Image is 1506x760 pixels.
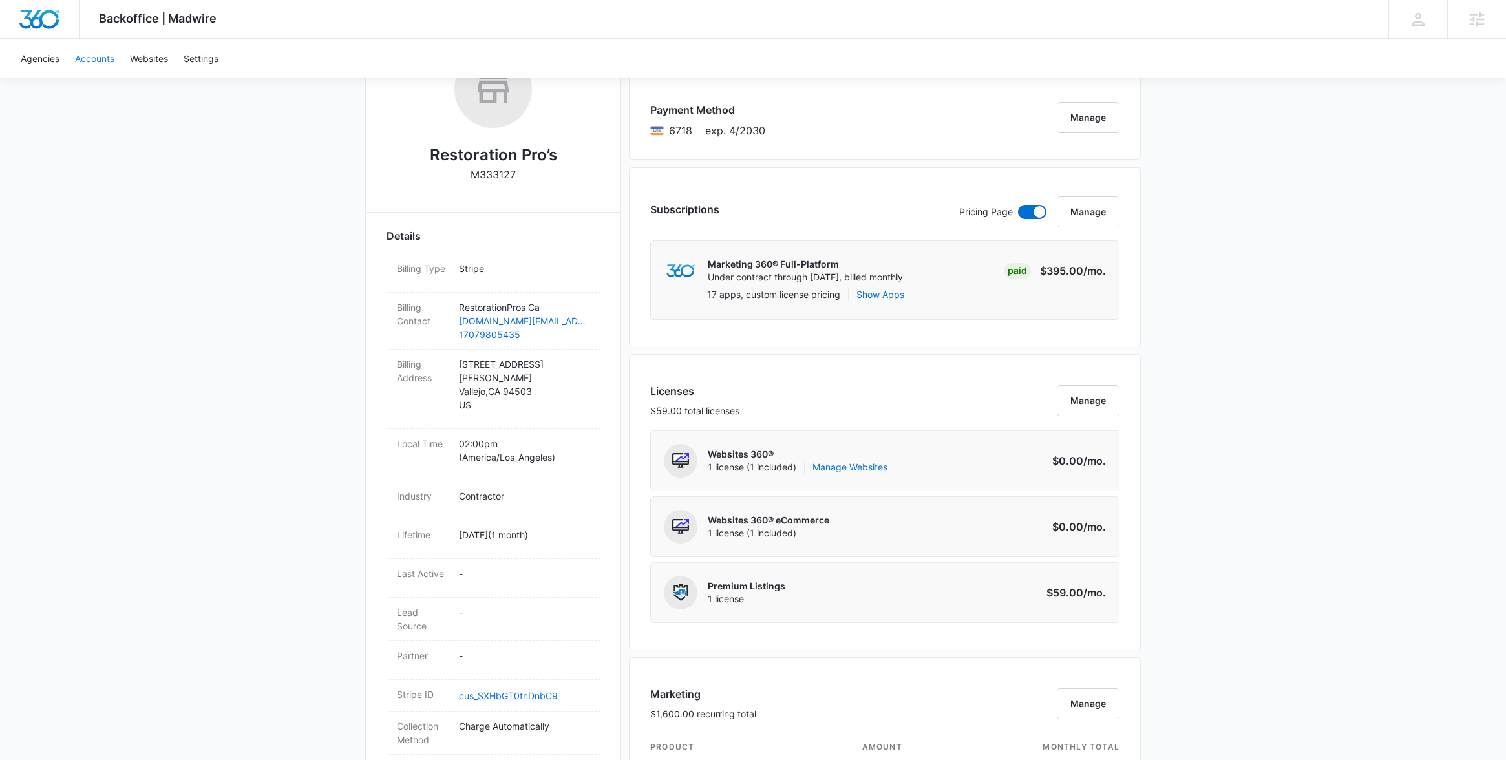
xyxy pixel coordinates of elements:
h2: Restoration Pro’s [430,143,557,167]
span: Backoffice | Madwire [99,12,217,25]
p: Marketing 360® Full-Platform [708,258,903,271]
p: $59.00 total licenses [650,404,739,417]
span: Visa ending with [669,123,692,138]
button: Manage [1057,385,1119,416]
a: Manage Websites [812,461,887,474]
p: $395.00 [1040,263,1106,279]
button: Manage [1057,688,1119,719]
a: Websites [122,39,176,78]
p: RestorationPros Ca [459,301,589,314]
div: Billing Address[STREET_ADDRESS][PERSON_NAME]Vallejo,CA 94503US [387,350,600,429]
p: Stripe [459,262,589,275]
a: cus_SXHbGT0tnDnbC9 [459,690,558,701]
div: Last Active- [387,559,600,598]
dt: Stripe ID [397,688,449,701]
dt: Partner [397,649,449,662]
div: Lead Source- [387,598,600,641]
div: Local Time02:00pm (America/Los_Angeles) [387,429,600,481]
dt: Collection Method [397,719,449,746]
span: /mo. [1083,454,1106,467]
p: Contractor [459,489,589,503]
h3: Payment Method [650,102,765,118]
p: - [459,606,589,619]
dt: Last Active [397,567,449,580]
div: Lifetime[DATE](1 month) [387,520,600,559]
div: Stripe IDcus_SXHbGT0tnDnbC9 [387,680,600,712]
span: 1 license (1 included) [708,461,887,474]
div: Partner- [387,641,600,680]
p: $0.00 [1045,519,1106,534]
a: Settings [176,39,226,78]
a: Accounts [67,39,122,78]
p: Under contract through [DATE], billed monthly [708,271,903,284]
p: $1,600.00 recurring total [650,707,756,721]
p: 02:00pm ( America/Los_Angeles ) [459,437,589,464]
p: [STREET_ADDRESS][PERSON_NAME] Vallejo , CA 94503 US [459,357,589,412]
div: Billing ContactRestorationPros Ca[DOMAIN_NAME][EMAIL_ADDRESS][DOMAIN_NAME]17079805435 [387,293,600,350]
p: M333127 [471,167,516,182]
div: Collection MethodCharge Automatically [387,712,600,755]
h3: Licenses [650,383,739,399]
p: - [459,567,589,580]
p: [DATE] ( 1 month ) [459,528,589,542]
span: Details [387,228,421,244]
dt: Billing Address [397,357,449,385]
p: Premium Listings [708,580,785,593]
dt: Local Time [397,437,449,450]
span: /mo. [1083,586,1106,599]
p: Charge Automatically [459,719,589,733]
span: exp. 4/2030 [705,123,765,138]
p: $59.00 [1045,585,1106,600]
span: 1 license [708,593,785,606]
p: $0.00 [1045,453,1106,469]
span: /mo. [1083,264,1106,277]
h3: Subscriptions [650,202,719,217]
p: 17 apps, custom license pricing [707,288,840,301]
a: 17079805435 [459,328,589,341]
p: Websites 360® [708,448,887,461]
dt: Lead Source [397,606,449,633]
h3: Marketing [650,686,756,702]
button: Manage [1057,196,1119,227]
button: Manage [1057,102,1119,133]
p: Pricing Page [959,205,1013,219]
div: IndustryContractor [387,481,600,520]
dt: Lifetime [397,528,449,542]
img: marketing360Logo [666,264,694,278]
dt: Billing Type [397,262,449,275]
button: Show Apps [856,288,904,301]
div: Paid [1004,263,1031,279]
p: - [459,649,589,662]
a: [DOMAIN_NAME][EMAIL_ADDRESS][DOMAIN_NAME] [459,314,589,328]
p: Websites 360® eCommerce [708,514,829,527]
dt: Industry [397,489,449,503]
a: Agencies [13,39,67,78]
div: Billing TypeStripe [387,254,600,293]
dt: Billing Contact [397,301,449,328]
span: /mo. [1083,520,1106,533]
span: 1 license (1 included) [708,527,829,540]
